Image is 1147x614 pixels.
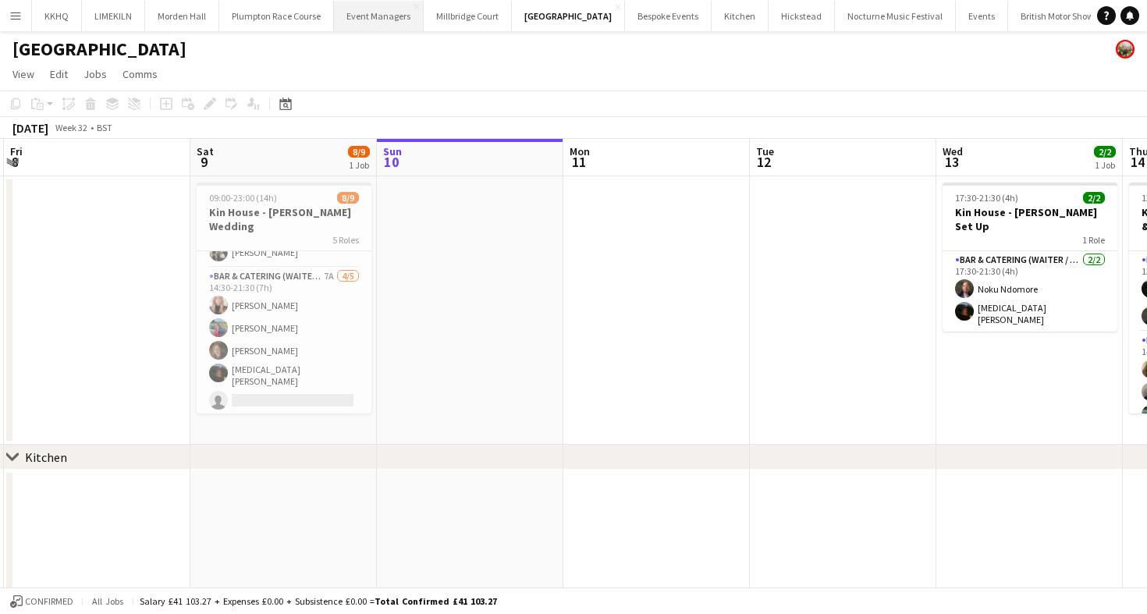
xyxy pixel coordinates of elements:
span: Jobs [83,67,107,81]
span: 5 Roles [332,234,359,246]
div: Kitchen [25,449,67,465]
span: Comms [123,67,158,81]
button: Event Managers [334,1,424,31]
span: Confirmed [25,596,73,607]
button: Events [956,1,1008,31]
span: 13 [940,153,963,171]
span: Sat [197,144,214,158]
a: Edit [44,64,74,84]
button: Millbridge Court [424,1,512,31]
span: 10 [381,153,402,171]
span: All jobs [89,595,126,607]
span: 09:00-23:00 (14h) [209,192,277,204]
button: Hickstead [769,1,835,31]
span: 2/2 [1094,146,1116,158]
app-card-role: Bar & Catering (Waiter / waitress)2/217:30-21:30 (4h)Noku Ndomore[MEDICAL_DATA][PERSON_NAME] [943,251,1117,332]
div: [DATE] [12,120,48,136]
span: Wed [943,144,963,158]
button: Plumpton Race Course [219,1,334,31]
a: Comms [116,64,164,84]
span: 17:30-21:30 (4h) [955,192,1018,204]
span: Mon [570,144,590,158]
span: 8/9 [337,192,359,204]
button: [GEOGRAPHIC_DATA] [512,1,625,31]
a: View [6,64,41,84]
span: Week 32 [51,122,91,133]
button: British Motor Show [1008,1,1107,31]
span: 9 [194,153,214,171]
app-card-role: Bar & Catering (Waiter / waitress)7A4/514:30-21:30 (7h)[PERSON_NAME][PERSON_NAME][PERSON_NAME][ME... [197,268,371,416]
span: View [12,67,34,81]
h3: Kin House - [PERSON_NAME] Set Up [943,205,1117,233]
span: Total Confirmed £41 103.27 [375,595,497,607]
app-user-avatar: Staffing Manager [1116,40,1135,59]
div: BST [97,122,112,133]
span: Edit [50,67,68,81]
button: LIMEKILN [82,1,145,31]
app-job-card: 09:00-23:00 (14h)8/9Kin House - [PERSON_NAME] Wedding5 Roles09:00-19:00 (10h)[PERSON_NAME]Bar & C... [197,183,371,413]
h1: [GEOGRAPHIC_DATA] [12,37,186,61]
div: 1 Job [349,159,369,171]
h3: Kin House - [PERSON_NAME] Wedding [197,205,371,233]
button: Bespoke Events [625,1,712,31]
span: 12 [754,153,774,171]
div: 1 Job [1095,159,1115,171]
a: Jobs [77,64,113,84]
span: 11 [567,153,590,171]
div: Salary £41 103.27 + Expenses £0.00 + Subsistence £0.00 = [140,595,497,607]
span: 1 Role [1082,234,1105,246]
span: Sun [383,144,402,158]
span: Tue [756,144,774,158]
button: Nocturne Music Festival [835,1,956,31]
app-job-card: 17:30-21:30 (4h)2/2Kin House - [PERSON_NAME] Set Up1 RoleBar & Catering (Waiter / waitress)2/217:... [943,183,1117,332]
button: Morden Hall [145,1,219,31]
button: Kitchen [712,1,769,31]
button: KKHQ [32,1,82,31]
span: 8/9 [348,146,370,158]
span: Fri [10,144,23,158]
button: Confirmed [8,593,76,610]
span: 2/2 [1083,192,1105,204]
